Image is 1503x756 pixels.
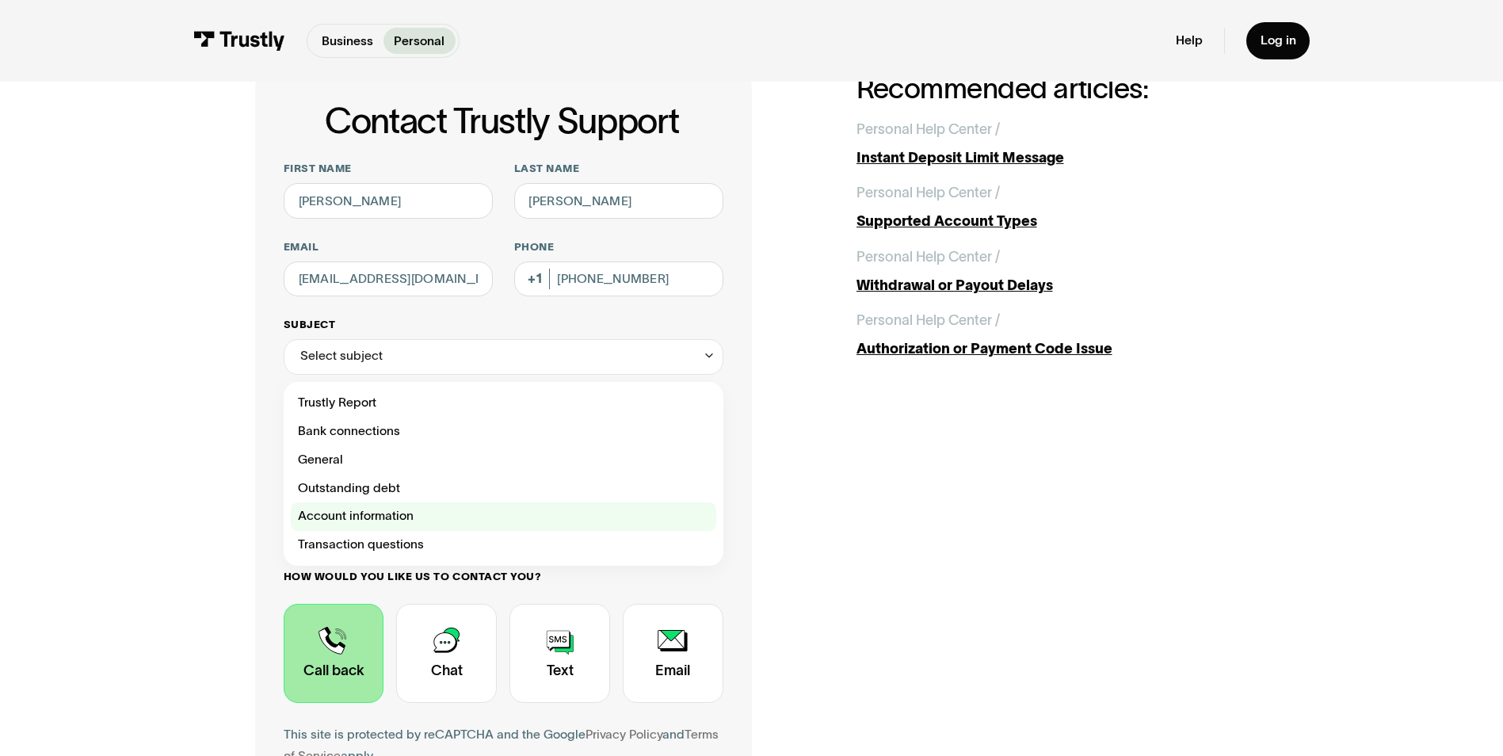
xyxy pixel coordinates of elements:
[856,310,1249,360] a: Personal Help Center /Authorization or Payment Code Issue
[514,262,723,297] input: (555) 555-5555
[193,31,285,51] img: Trustly Logo
[280,101,723,140] h1: Contact Trustly Support
[284,240,493,254] label: Email
[514,162,723,176] label: Last name
[298,534,424,556] span: Transaction questions
[856,310,1000,331] div: Personal Help Center /
[394,32,444,51] p: Personal
[856,147,1249,169] div: Instant Deposit Limit Message
[856,182,1000,204] div: Personal Help Center /
[298,478,400,499] span: Outstanding debt
[1176,32,1203,48] a: Help
[284,262,493,297] input: alex@mail.com
[298,449,343,471] span: General
[1246,22,1310,59] a: Log in
[284,339,723,375] div: Select subject
[284,318,723,332] label: Subject
[856,211,1249,232] div: Supported Account Types
[856,246,1000,268] div: Personal Help Center /
[298,506,414,527] span: Account information
[284,162,493,176] label: First name
[1261,32,1296,48] div: Log in
[856,119,1000,140] div: Personal Help Center /
[298,392,376,414] span: Trustly Report
[856,182,1249,232] a: Personal Help Center /Supported Account Types
[322,32,373,51] p: Business
[298,421,400,442] span: Bank connections
[856,119,1249,169] a: Personal Help Center /Instant Deposit Limit Message
[586,727,662,741] a: Privacy Policy
[856,338,1249,360] div: Authorization or Payment Code Issue
[514,183,723,219] input: Howard
[311,28,383,53] a: Business
[856,73,1249,104] h2: Recommended articles:
[856,275,1249,296] div: Withdrawal or Payout Delays
[284,570,723,584] label: How would you like us to contact you?
[514,240,723,254] label: Phone
[856,246,1249,296] a: Personal Help Center /Withdrawal or Payout Delays
[383,28,456,53] a: Personal
[284,375,723,567] nav: Select subject
[284,183,493,219] input: Alex
[300,346,383,367] div: Select subject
